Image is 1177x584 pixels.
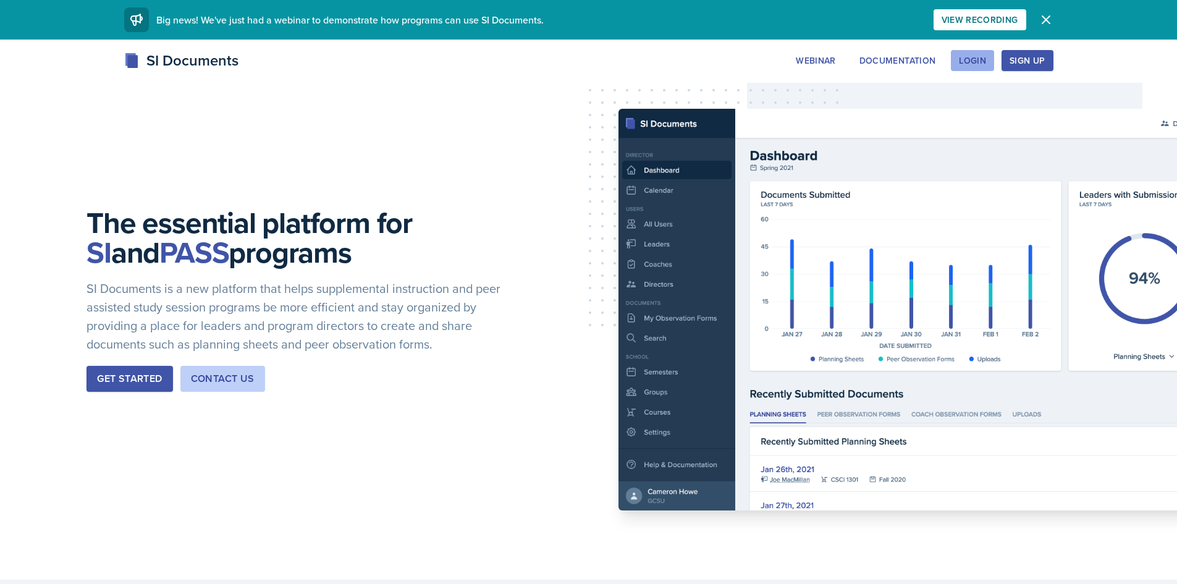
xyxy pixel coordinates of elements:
div: Sign Up [1010,56,1045,66]
button: Documentation [851,50,944,71]
div: Documentation [859,56,936,66]
div: Webinar [796,56,835,66]
button: Get Started [86,366,172,392]
div: Contact Us [191,371,255,386]
div: Login [959,56,986,66]
button: View Recording [934,9,1026,30]
div: View Recording [942,15,1018,25]
span: Big news! We've just had a webinar to demonstrate how programs can use SI Documents. [156,13,544,27]
button: Webinar [788,50,843,71]
button: Sign Up [1002,50,1053,71]
div: Get Started [97,371,162,386]
button: Login [951,50,994,71]
div: SI Documents [124,49,238,72]
button: Contact Us [180,366,265,392]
